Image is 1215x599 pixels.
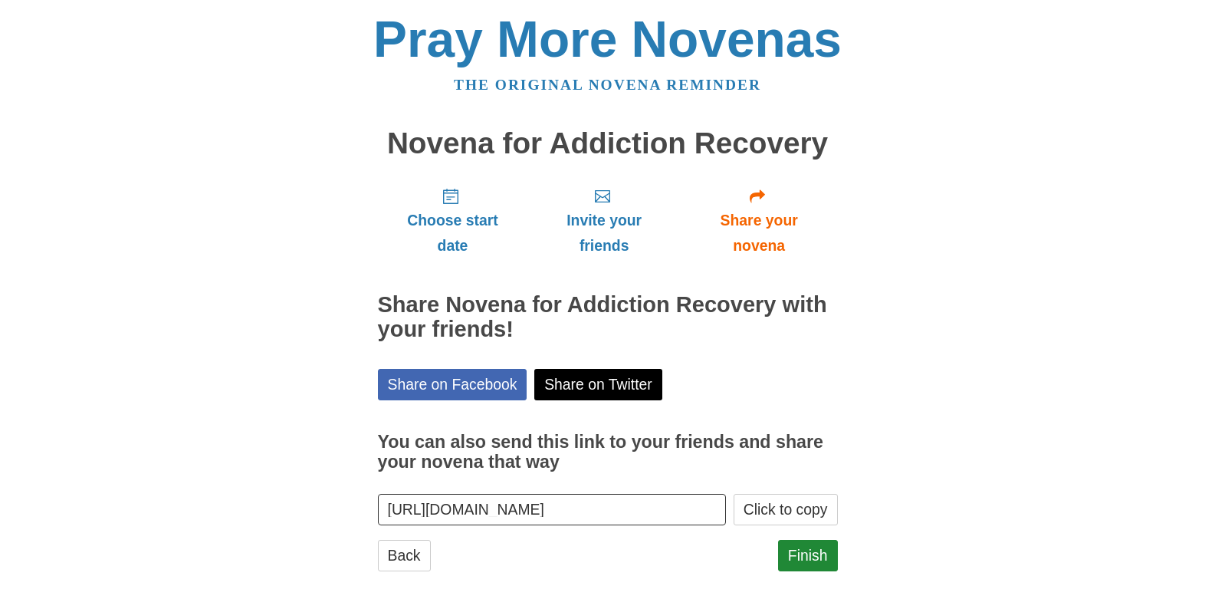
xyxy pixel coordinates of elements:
[681,175,838,266] a: Share your novena
[543,208,665,258] span: Invite your friends
[378,293,838,342] h2: Share Novena for Addiction Recovery with your friends!
[696,208,823,258] span: Share your novena
[454,77,761,93] a: The original novena reminder
[378,175,528,266] a: Choose start date
[378,127,838,160] h1: Novena for Addiction Recovery
[734,494,838,525] button: Click to copy
[378,369,527,400] a: Share on Facebook
[373,11,842,67] a: Pray More Novenas
[534,369,662,400] a: Share on Twitter
[378,433,838,472] h3: You can also send this link to your friends and share your novena that way
[393,208,513,258] span: Choose start date
[527,175,680,266] a: Invite your friends
[378,540,431,571] a: Back
[778,540,838,571] a: Finish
